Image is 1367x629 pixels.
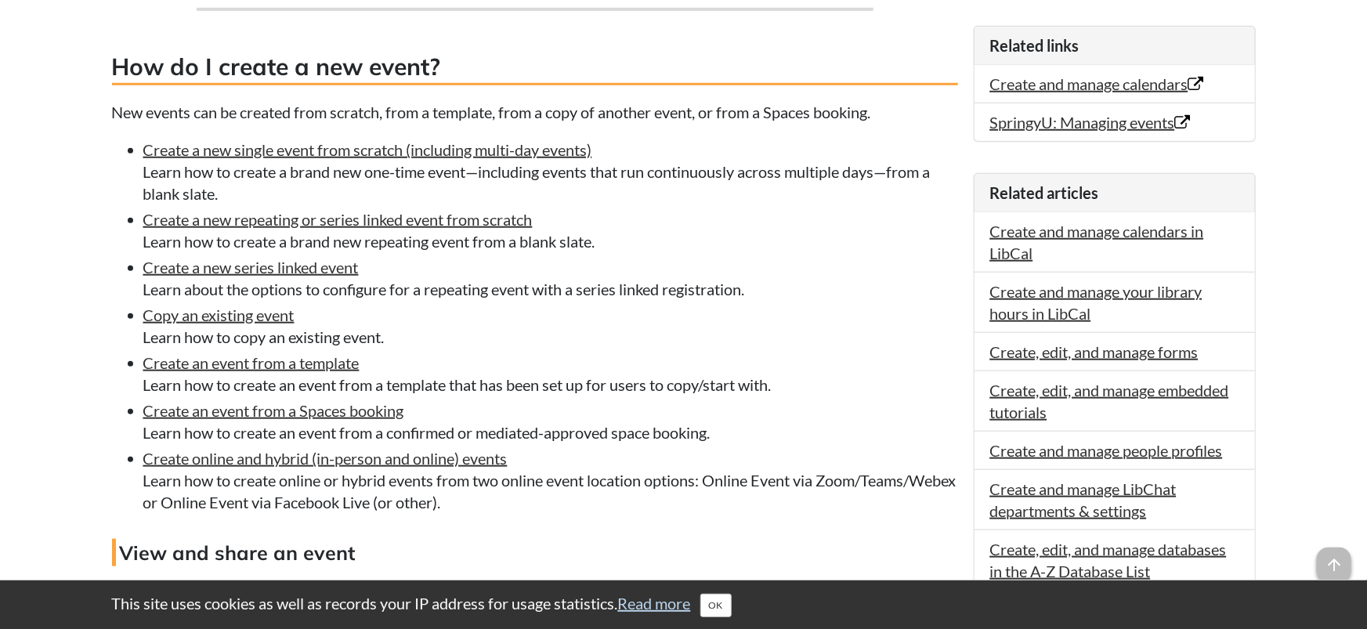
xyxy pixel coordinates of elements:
[618,594,691,613] a: Read more
[990,441,1223,460] a: Create and manage people profiles
[143,353,360,372] a: Create an event from a template
[96,592,1271,617] div: This site uses cookies as well as records your IP address for usage statistics.
[1317,549,1351,568] a: arrow_upward
[112,539,958,566] h4: View and share an event
[143,401,404,420] a: Create an event from a Spaces booking
[990,74,1204,93] a: Create and manage calendars
[990,342,1199,361] a: Create, edit, and manage forms
[143,304,958,348] li: Learn how to copy an existing event.
[990,282,1202,323] a: Create and manage your library hours in LibCal
[143,140,592,159] a: Create a new single event from scratch (including multi-day events)
[143,449,508,468] a: Create online and hybrid (in-person and online) events
[700,594,732,617] button: Close
[112,50,958,85] h3: How do I create a new event?
[143,256,958,300] li: Learn about the options to configure for a repeating event with a series linked registration.
[990,540,1227,580] a: Create, edit, and manage databases in the A-Z Database List
[990,113,1191,132] a: SpringyU: Managing events
[143,258,359,277] a: Create a new series linked event
[143,352,958,396] li: Learn how to create an event from a template that has been set up for users to copy/start with.
[143,305,295,324] a: Copy an existing event
[143,139,958,204] li: Learn how to create a brand new one-time event—including events that run continuously across mult...
[990,479,1177,520] a: Create and manage LibChat departments & settings
[990,36,1079,55] span: Related links
[143,447,958,513] li: Learn how to create online or hybrid events from two online event location options: Online Event ...
[143,208,958,252] li: Learn how to create a brand new repeating event from a blank slate.
[1317,548,1351,582] span: arrow_upward
[143,210,533,229] a: Create a new repeating or series linked event from scratch
[990,183,1099,202] span: Related articles
[990,381,1229,421] a: Create, edit, and manage embedded tutorials
[143,399,958,443] li: Learn how to create an event from a confirmed or mediated-approved space booking.
[990,222,1204,262] a: Create and manage calendars in LibCal
[112,101,958,123] p: New events can be created from scratch, from a template, from a copy of another event, or from a ...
